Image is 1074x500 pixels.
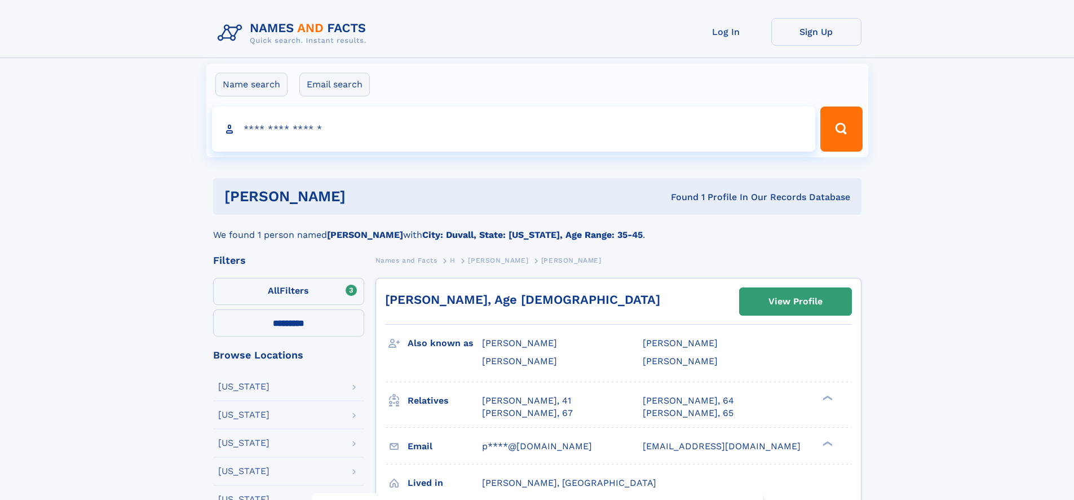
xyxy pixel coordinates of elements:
a: [PERSON_NAME], Age [DEMOGRAPHIC_DATA] [385,293,660,307]
div: [US_STATE] [218,382,269,391]
div: Filters [213,255,364,266]
span: [PERSON_NAME] [643,356,718,366]
span: [PERSON_NAME] [482,338,557,348]
div: ❯ [820,394,833,401]
label: Filters [213,278,364,305]
div: We found 1 person named with . [213,215,861,242]
div: Found 1 Profile In Our Records Database [508,191,850,203]
span: [PERSON_NAME] [541,256,602,264]
a: Log In [681,18,771,46]
b: City: Duvall, State: [US_STATE], Age Range: 35-45 [422,229,643,240]
a: [PERSON_NAME], 67 [482,407,573,419]
b: [PERSON_NAME] [327,229,403,240]
div: ❯ [820,440,833,447]
div: [US_STATE] [218,410,269,419]
a: View Profile [740,288,851,315]
h3: Relatives [408,391,482,410]
div: [US_STATE] [218,439,269,448]
a: [PERSON_NAME], 41 [482,395,571,407]
div: [US_STATE] [218,467,269,476]
h3: Email [408,437,482,456]
h3: Lived in [408,474,482,493]
span: [PERSON_NAME] [482,356,557,366]
span: [PERSON_NAME] [468,256,528,264]
div: Browse Locations [213,350,364,360]
label: Email search [299,73,370,96]
span: All [268,285,280,296]
span: H [450,256,456,264]
div: View Profile [768,289,823,315]
button: Search Button [820,107,862,152]
span: [PERSON_NAME] [643,338,718,348]
input: search input [212,107,816,152]
a: [PERSON_NAME], 65 [643,407,733,419]
img: Logo Names and Facts [213,18,375,48]
span: [PERSON_NAME], [GEOGRAPHIC_DATA] [482,477,656,488]
a: [PERSON_NAME] [468,253,528,267]
a: Sign Up [771,18,861,46]
a: Names and Facts [375,253,437,267]
h1: [PERSON_NAME] [224,189,509,203]
span: [EMAIL_ADDRESS][DOMAIN_NAME] [643,441,801,452]
a: [PERSON_NAME], 64 [643,395,734,407]
label: Name search [215,73,288,96]
a: H [450,253,456,267]
h3: Also known as [408,334,482,353]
